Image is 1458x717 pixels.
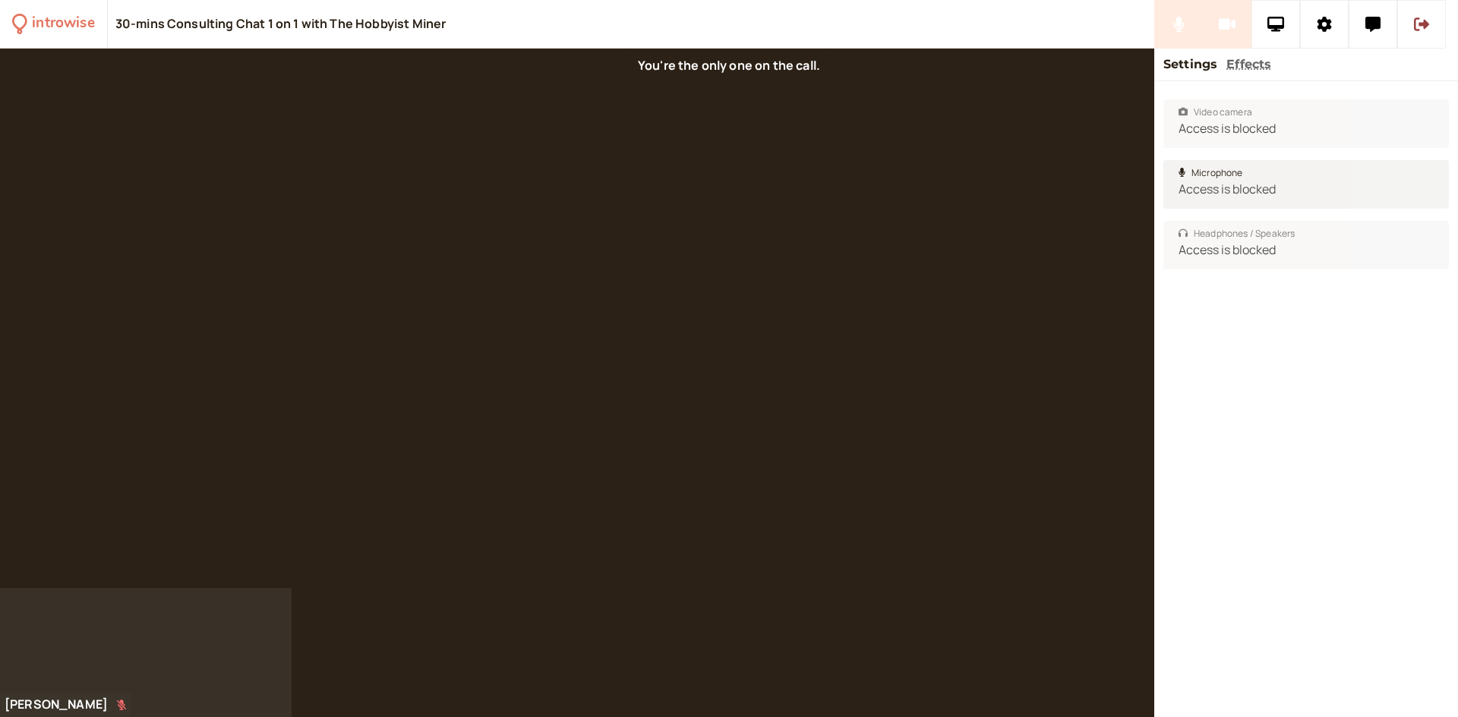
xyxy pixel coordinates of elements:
[32,12,94,36] div: introwise
[1163,221,1449,269] select: Headphones / Speakers
[1163,55,1217,74] button: Settings
[115,16,447,33] div: 30-mins Consulting Chat 1 on 1 with The Hobbyist Miner
[1163,99,1449,148] select: Video camera
[1179,105,1252,120] span: Video camera
[1179,165,1243,181] span: Microphone
[626,53,832,79] div: You're the only one on the call.
[1179,226,1295,241] span: Headphones / Speakers
[1226,55,1271,74] button: Effects
[1163,160,1449,209] select: Microphone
